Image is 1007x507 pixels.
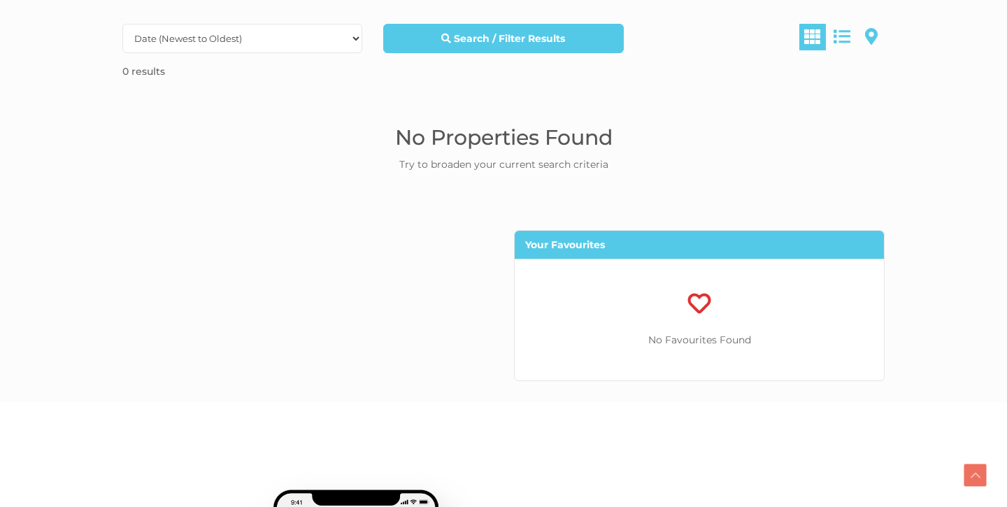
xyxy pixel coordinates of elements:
[129,126,878,149] h2: No Properties Found
[383,24,623,53] a: Search / Filter Results
[515,331,884,349] p: No Favourites Found
[122,65,165,78] strong: 0 results
[525,238,605,251] strong: Your Favourites
[454,32,565,45] strong: Search / Filter Results
[129,156,878,173] p: Try to broaden your current search criteria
